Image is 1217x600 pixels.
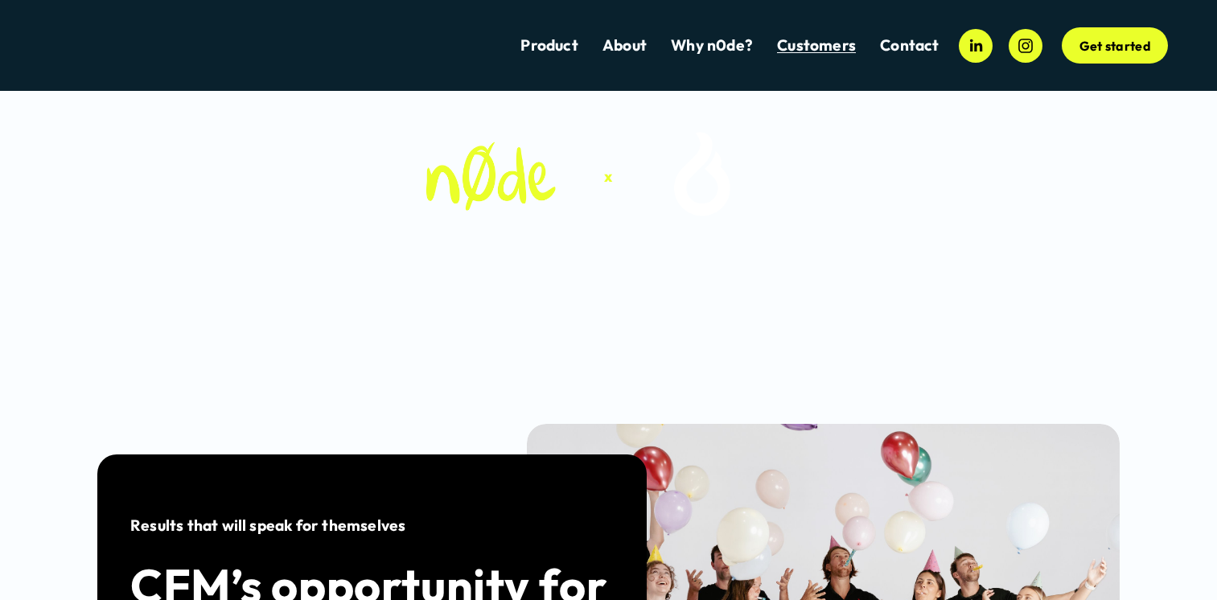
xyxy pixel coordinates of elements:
[130,516,405,535] strong: Results that will speak for themselves
[566,167,652,186] h4: x
[49,17,157,74] img: n0de
[959,29,993,63] a: LinkedIn
[1062,27,1168,64] a: Get started
[880,35,939,56] a: Contact
[1009,29,1042,63] a: Instagram
[777,36,856,55] span: Customers
[777,35,856,56] a: folder dropdown
[520,35,578,56] a: Product
[602,35,647,56] a: About
[671,35,753,56] a: Why n0de?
